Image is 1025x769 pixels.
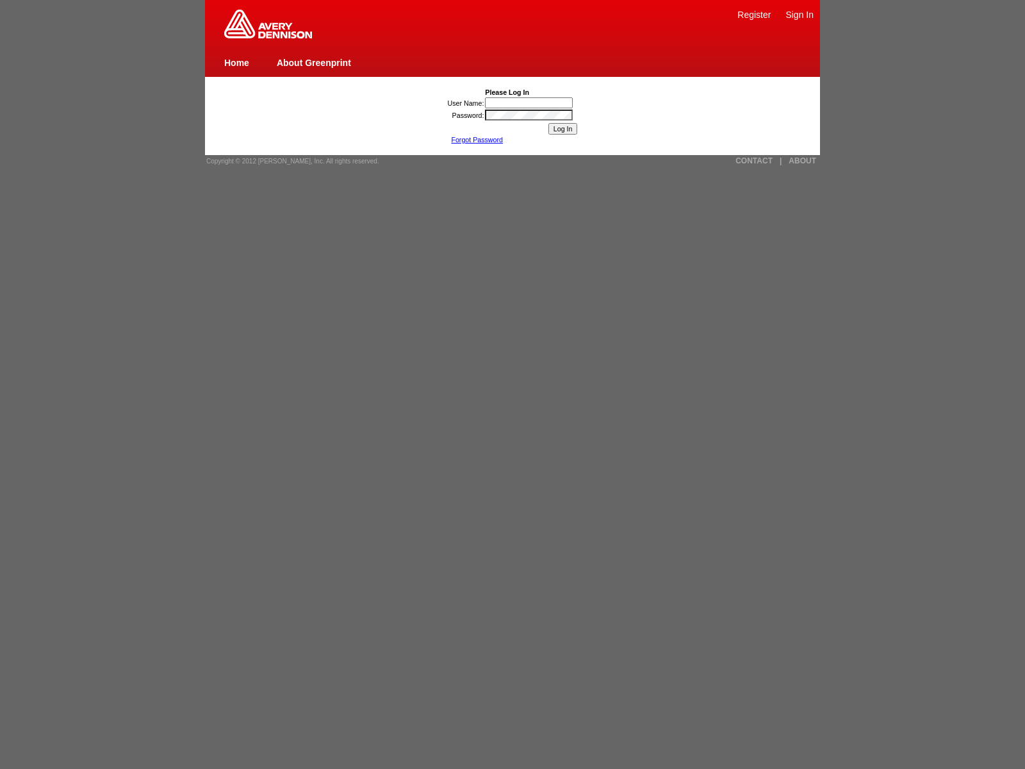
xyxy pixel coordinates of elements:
a: CONTACT [735,156,773,165]
b: Please Log In [485,88,529,96]
a: Home [224,58,249,68]
span: Copyright © 2012 [PERSON_NAME], Inc. All rights reserved. [206,158,379,165]
a: ABOUT [789,156,816,165]
label: User Name: [448,99,484,107]
label: Password: [452,112,484,119]
a: Forgot Password [451,136,503,144]
a: | [780,156,782,165]
a: Greenprint [224,32,312,40]
input: Log In [548,123,578,135]
a: About Greenprint [277,58,351,68]
img: Home [224,10,312,38]
a: Sign In [785,10,814,20]
a: Register [737,10,771,20]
